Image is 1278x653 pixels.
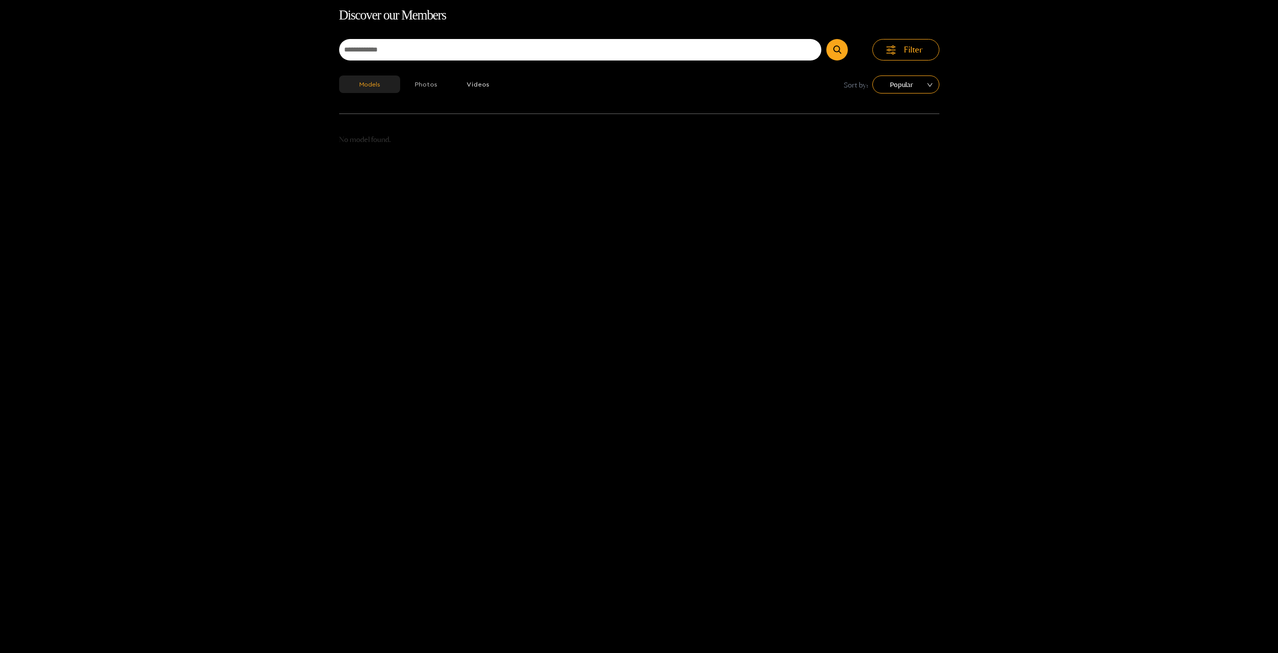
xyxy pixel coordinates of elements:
span: Popular [880,77,932,92]
span: Sort by: [844,79,868,90]
h1: Discover our Members [339,5,939,26]
span: Filter [904,44,923,55]
div: sort [872,75,939,93]
button: Filter [872,39,939,60]
button: Videos [452,75,504,93]
button: Photos [400,75,453,93]
button: Models [339,75,400,93]
p: No model found. [339,134,939,145]
button: Submit Search [826,39,848,60]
